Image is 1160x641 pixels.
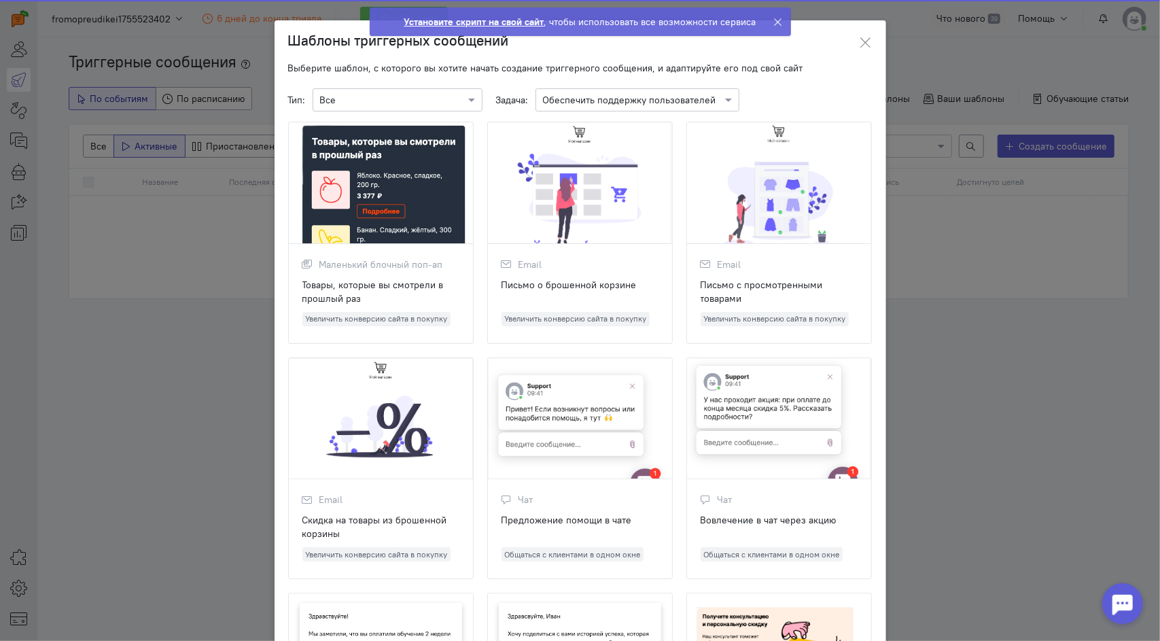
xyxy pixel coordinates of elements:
strong: Установите скрипт на свой сайт [404,16,544,28]
span: Email [718,258,741,271]
div: Письмо с просмотренными товарами [701,278,858,305]
div: , чтобы использовать все возможности сервиса [404,15,756,29]
span: Увеличить конверсию сайта в покупку [502,312,650,326]
span: Email [519,258,542,271]
span: Задача: [496,93,529,107]
div: Предложение помощи в чате [502,513,658,540]
span: Маленький блочный поп-ап [319,258,443,271]
span: Чат [519,493,533,506]
span: Увеличить конверсию сайта в покупку [302,547,451,561]
div: Письмо о брошенной корзине [502,278,658,305]
div: Товары, которые вы смотрели в прошлый раз [302,278,459,305]
div: Скидка на товары из брошенной корзины [302,513,459,540]
span: Общаться с клиентами в одном окне [701,547,843,561]
div: Выберите шаблон, с которого вы хотите начать создание триггерного сообщения, и адаптируйте его по... [288,61,873,75]
span: Увеличить конверсию сайта в покупку [302,312,451,326]
span: Общаться с клиентами в одном окне [502,547,644,561]
span: Email [319,493,343,506]
span: Увеличить конверсию сайта в покупку [701,312,849,326]
span: Чат [718,493,733,506]
div: Вовлечение в чат через акцию [701,513,858,540]
span: Тип: [288,93,306,107]
h3: Шаблоны триггерных сообщений [288,31,509,51]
